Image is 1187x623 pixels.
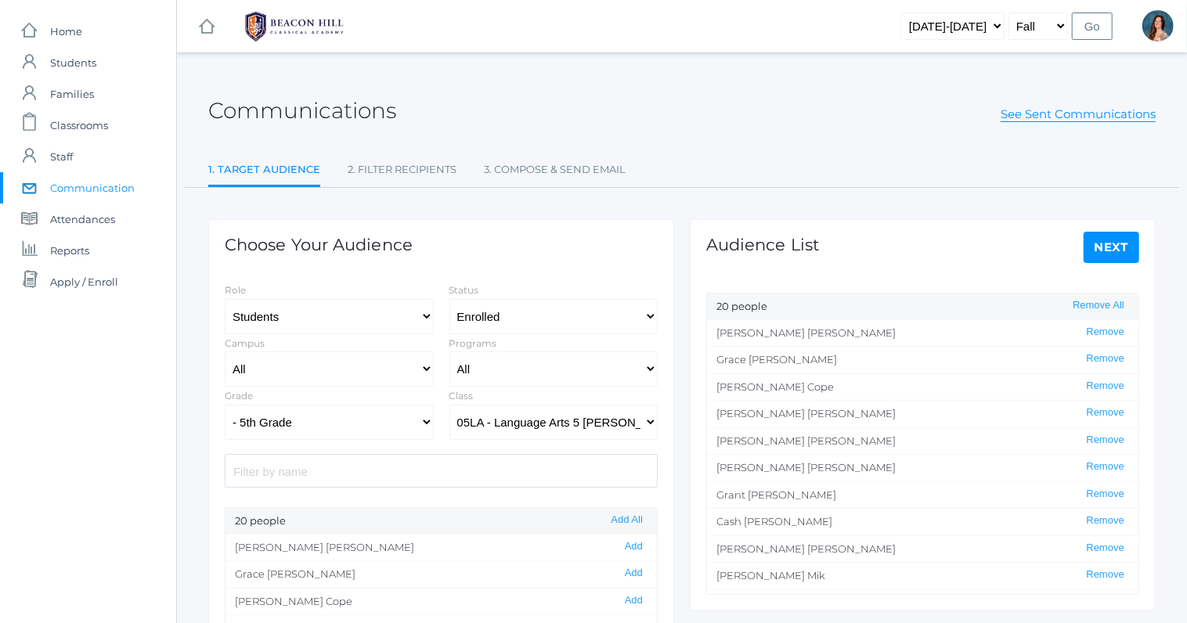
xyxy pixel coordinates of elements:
[50,141,73,172] span: Staff
[449,337,497,349] label: Programs
[707,320,1138,347] li: [PERSON_NAME] [PERSON_NAME]
[1082,326,1129,339] button: Remove
[348,154,456,185] a: 2. Filter Recipients
[707,562,1138,589] li: [PERSON_NAME] Mik
[225,390,253,402] label: Grade
[1082,352,1129,366] button: Remove
[449,284,479,296] label: Status
[706,236,820,254] h1: Audience List
[707,535,1138,563] li: [PERSON_NAME] [PERSON_NAME]
[50,235,89,266] span: Reports
[236,7,353,46] img: BHCALogos-05-308ed15e86a5a0abce9b8dd61676a3503ac9727e845dece92d48e8588c001991.png
[707,481,1138,509] li: Grant [PERSON_NAME]
[225,508,657,535] div: 20 people
[1142,10,1174,41] div: Rebecca Salazar
[1082,434,1129,447] button: Remove
[620,540,648,553] button: Add
[1082,460,1129,474] button: Remove
[1001,106,1156,122] a: See Sent Communications
[50,78,94,110] span: Families
[50,172,135,203] span: Communication
[225,588,657,615] li: [PERSON_NAME] Cope
[484,154,626,185] a: 3. Compose & Send Email
[50,16,82,47] span: Home
[1082,380,1129,393] button: Remove
[1082,488,1129,501] button: Remove
[707,293,1138,320] div: 20 people
[1082,514,1129,528] button: Remove
[707,346,1138,373] li: Grace [PERSON_NAME]
[50,266,118,297] span: Apply / Enroll
[1082,568,1129,582] button: Remove
[707,427,1138,455] li: [PERSON_NAME] [PERSON_NAME]
[1082,406,1129,420] button: Remove
[707,373,1138,401] li: [PERSON_NAME] Cope
[449,390,474,402] label: Class
[1068,299,1129,312] button: Remove All
[50,203,115,235] span: Attendances
[225,535,657,561] li: [PERSON_NAME] [PERSON_NAME]
[225,284,246,296] label: Role
[1072,13,1113,40] input: Go
[225,236,413,254] h1: Choose Your Audience
[620,567,648,580] button: Add
[208,99,396,123] h2: Communications
[208,154,320,188] a: 1. Target Audience
[707,508,1138,535] li: Cash [PERSON_NAME]
[1082,542,1129,555] button: Remove
[50,110,108,141] span: Classrooms
[1084,232,1140,263] a: Next
[225,560,657,588] li: Grace [PERSON_NAME]
[707,400,1138,427] li: [PERSON_NAME] [PERSON_NAME]
[225,337,265,349] label: Campus
[607,513,648,527] button: Add All
[50,47,96,78] span: Students
[225,454,658,488] input: Filter by name
[707,454,1138,481] li: [PERSON_NAME] [PERSON_NAME]
[620,594,648,607] button: Add
[707,589,1138,617] li: Aiden [PERSON_NAME]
